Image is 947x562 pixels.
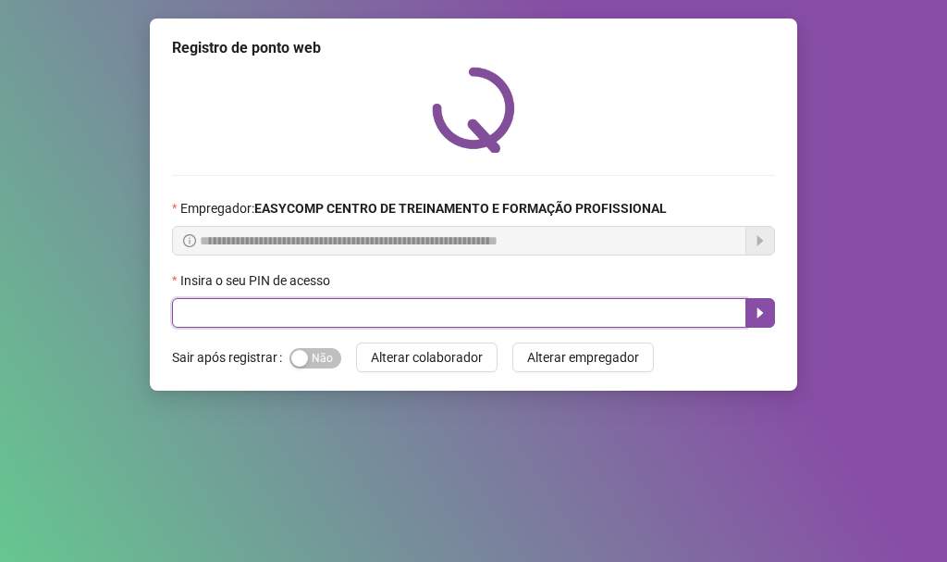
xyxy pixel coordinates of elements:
[371,347,483,368] span: Alterar colaborador
[527,347,639,368] span: Alterar empregador
[753,306,768,320] span: caret-right
[356,343,498,372] button: Alterar colaborador
[180,198,667,219] span: Empregador :
[432,67,515,153] img: QRPoint
[172,270,342,291] label: Insira o seu PIN de acesso
[172,343,289,372] label: Sair após registrar
[183,234,196,247] span: info-circle
[254,201,667,216] strong: EASYCOMP CENTRO DE TREINAMENTO E FORMAÇÃO PROFISSIONAL
[172,37,775,59] div: Registro de ponto web
[512,343,654,372] button: Alterar empregador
